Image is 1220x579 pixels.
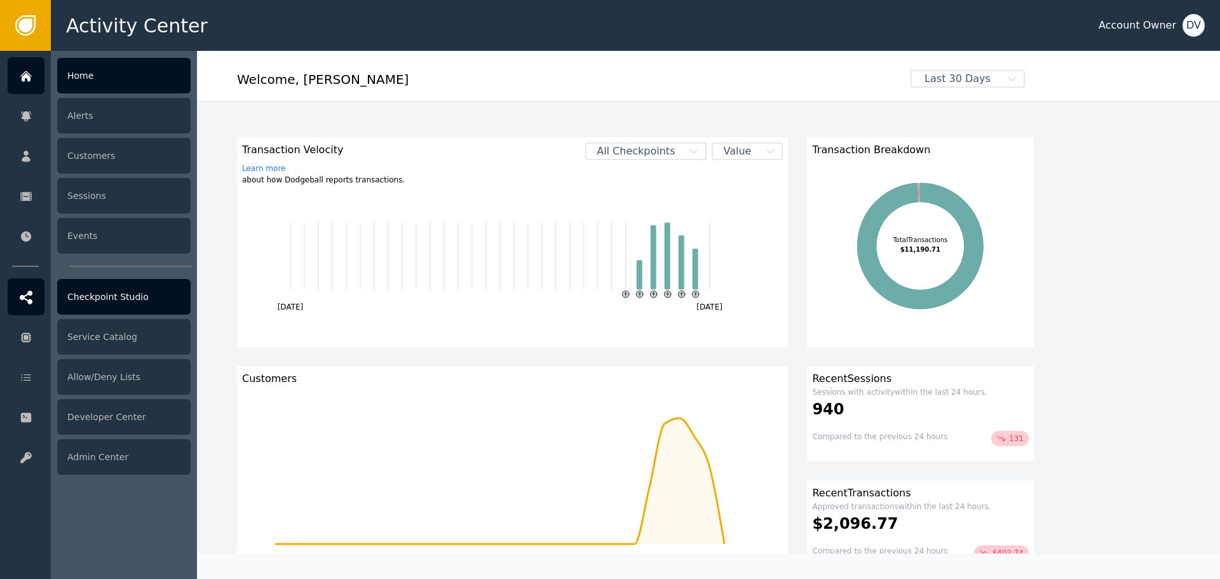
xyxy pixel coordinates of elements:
text: [DATE] [697,303,723,311]
div: Checkpoint Studio [57,279,191,315]
div: about how Dodgeball reports transactions. [242,163,405,186]
div: Allow/Deny Lists [57,359,191,395]
a: Sessions [8,177,191,214]
a: Learn more [242,163,405,174]
div: Developer Center [57,399,191,435]
div: Compared to the previous 24 hours [812,431,947,446]
div: Approved transactions within the last 24 hours. [812,501,1029,512]
div: 940 [812,398,1029,421]
a: Alerts [8,97,191,134]
button: DV [1183,14,1205,37]
span: 131 [1009,432,1024,445]
span: Value [713,144,761,159]
rect: Transaction2025-08-14 [665,222,670,289]
tspan: Total Transactions [893,236,948,243]
div: Recent Sessions [812,371,1029,386]
text: [DATE] [278,303,304,311]
button: Value [712,142,783,160]
tspan: $11,190.71 [900,246,940,253]
rect: Transaction2025-08-12 [637,260,642,289]
span: Transaction Breakdown [812,142,930,158]
div: Recent Transactions [812,486,1029,501]
button: Last 30 Days [902,70,1034,88]
a: Checkpoint Studio [8,278,191,315]
div: Account Owner [1099,18,1176,33]
button: All Checkpoints [585,142,707,160]
a: Events [8,217,191,254]
a: Customers [8,137,191,174]
div: Alerts [57,98,191,133]
div: $2,096.77 [812,512,1029,535]
div: Customers [242,371,783,386]
a: Home [8,57,191,94]
div: Customers [57,138,191,174]
span: Transaction Velocity [242,142,405,158]
div: Home [57,58,191,93]
rect: Transaction2025-08-13 [651,225,656,289]
rect: Transaction2025-08-15 [679,235,684,289]
a: Allow/Deny Lists [8,358,191,395]
span: All Checkpoints [586,144,685,159]
a: Admin Center [8,439,191,475]
div: Events [57,218,191,254]
span: Last 30 Days [912,71,1003,86]
a: Service Catalog [8,318,191,355]
span: Activity Center [66,11,208,40]
div: Welcome , [PERSON_NAME] [237,70,902,98]
rect: Transaction2025-08-16 [693,249,698,289]
a: Developer Center [8,398,191,435]
div: Compared to the previous 24 hours [812,545,947,561]
div: Service Catalog [57,319,191,355]
div: Sessions with activity within the last 24 hours. [812,386,1029,398]
div: Admin Center [57,439,191,475]
span: $402.74 [992,547,1024,559]
div: Sessions [57,178,191,214]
